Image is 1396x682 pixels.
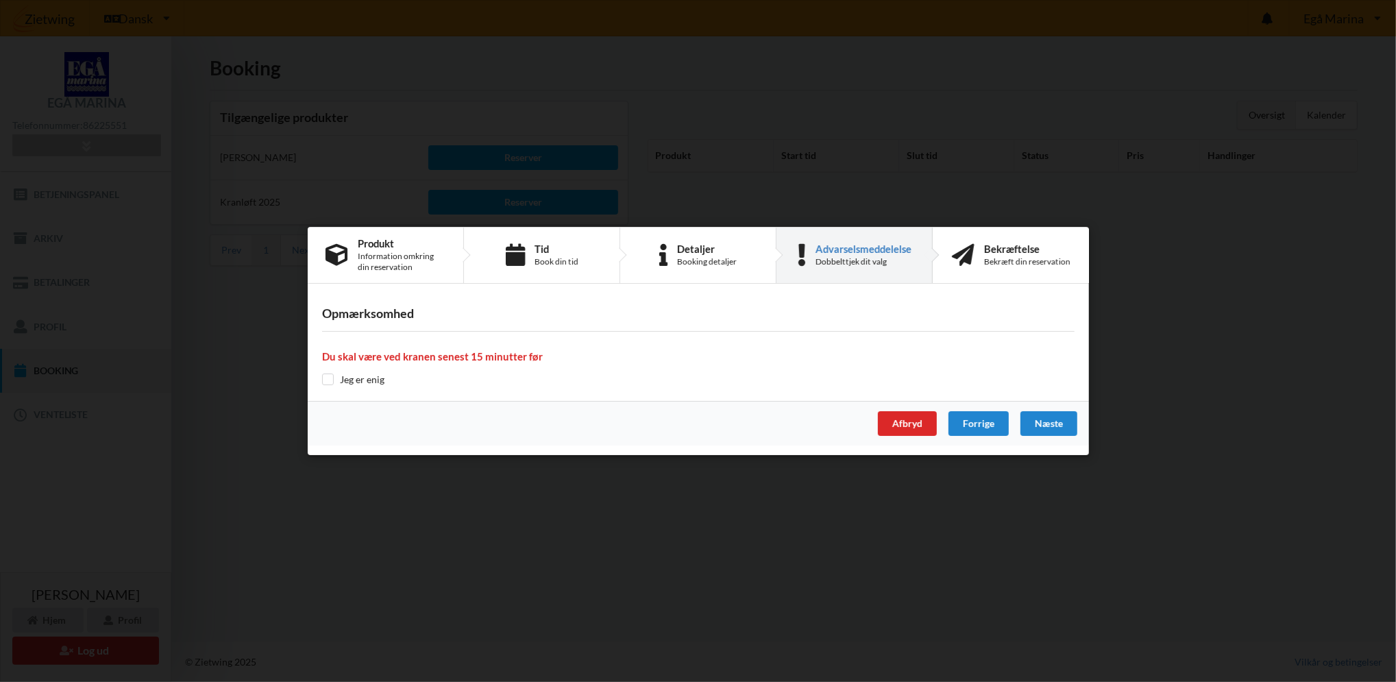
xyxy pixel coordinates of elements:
div: Detaljer [677,243,737,254]
label: Jeg er enig [322,374,384,385]
div: Book din tid [534,256,578,267]
div: Bekræftelse [983,243,1070,254]
div: Bekræft din reservation [983,256,1070,267]
div: Produkt [358,238,445,249]
h4: Du skal være ved kranen senest 15 minutter før [322,350,1075,363]
div: Næste [1020,411,1077,436]
div: Information omkring din reservation [358,251,445,273]
div: Forrige [948,411,1008,436]
div: Advarselsmeddelelse [815,243,911,254]
h3: Opmærksomhed [322,306,1075,321]
div: Dobbelttjek dit valg [815,256,911,267]
div: Booking detaljer [677,256,737,267]
div: Tid [534,243,578,254]
div: Afbryd [877,411,936,436]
